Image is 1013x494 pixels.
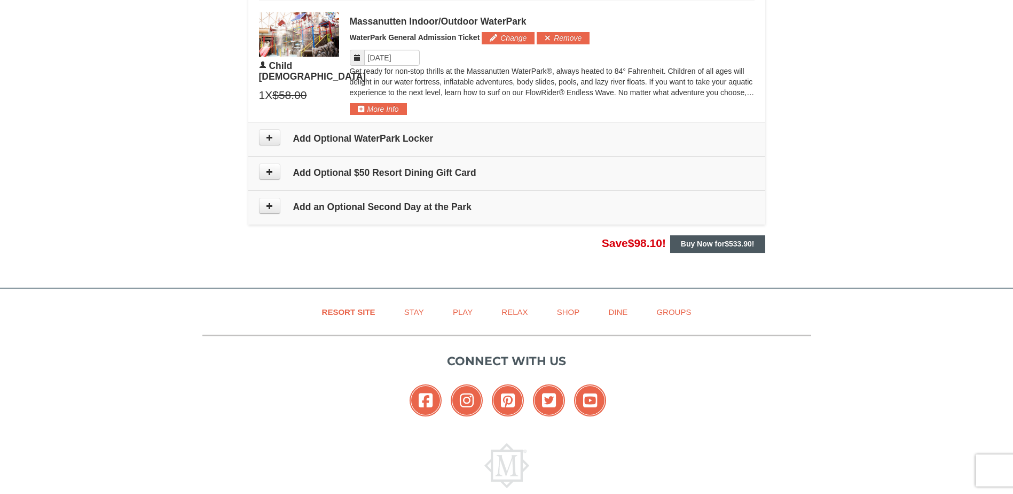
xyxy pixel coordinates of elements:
[259,133,755,144] h4: Add Optional WaterPark Locker
[670,235,765,252] button: Buy Now for$533.90!
[309,300,389,324] a: Resort Site
[602,237,666,249] span: Save !
[643,300,704,324] a: Groups
[350,103,407,115] button: More Info
[484,443,529,488] img: Massanutten Resort Logo
[544,300,593,324] a: Shop
[482,32,535,44] button: Change
[595,300,641,324] a: Dine
[259,12,339,56] img: 6619917-1403-22d2226d.jpg
[259,60,366,82] span: Child [DEMOGRAPHIC_DATA]
[259,202,755,212] h4: Add an Optional Second Day at the Park
[259,87,265,103] span: 1
[265,87,272,103] span: X
[537,32,590,44] button: Remove
[202,352,811,370] p: Connect with us
[628,237,662,249] span: $98.10
[725,240,752,248] span: $533.90
[350,66,755,98] p: Get ready for non-stop thrills at the Massanutten WaterPark®, always heated to 84° Fahrenheit. Ch...
[391,300,437,324] a: Stay
[681,240,755,248] strong: Buy Now for !
[350,16,755,27] div: Massanutten Indoor/Outdoor WaterPark
[259,167,755,178] h4: Add Optional $50 Resort Dining Gift Card
[272,87,307,103] span: $58.00
[488,300,541,324] a: Relax
[439,300,486,324] a: Play
[350,33,480,42] span: WaterPark General Admission Ticket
